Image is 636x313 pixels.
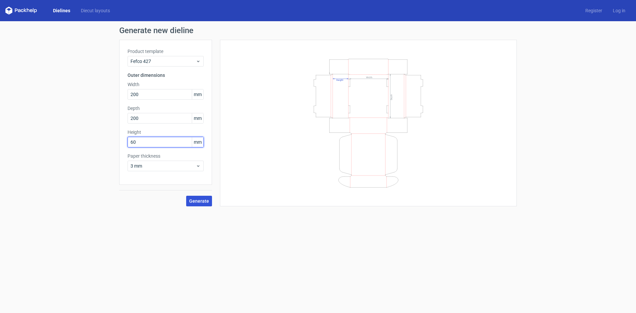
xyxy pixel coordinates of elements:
span: mm [192,89,203,99]
text: Width [366,76,372,78]
span: mm [192,113,203,123]
a: Dielines [48,7,76,14]
span: Fefco 427 [131,58,196,65]
label: Paper thickness [128,153,204,159]
a: Log in [608,7,631,14]
text: Depth [390,94,393,100]
label: Width [128,81,204,88]
label: Height [128,129,204,135]
text: Height [336,78,343,81]
span: Generate [189,199,209,203]
h1: Generate new dieline [119,26,517,34]
span: 3 mm [131,163,196,169]
label: Depth [128,105,204,112]
a: Diecut layouts [76,7,115,14]
label: Product template [128,48,204,55]
span: mm [192,137,203,147]
button: Generate [186,196,212,206]
h3: Outer dimensions [128,72,204,78]
a: Register [580,7,608,14]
